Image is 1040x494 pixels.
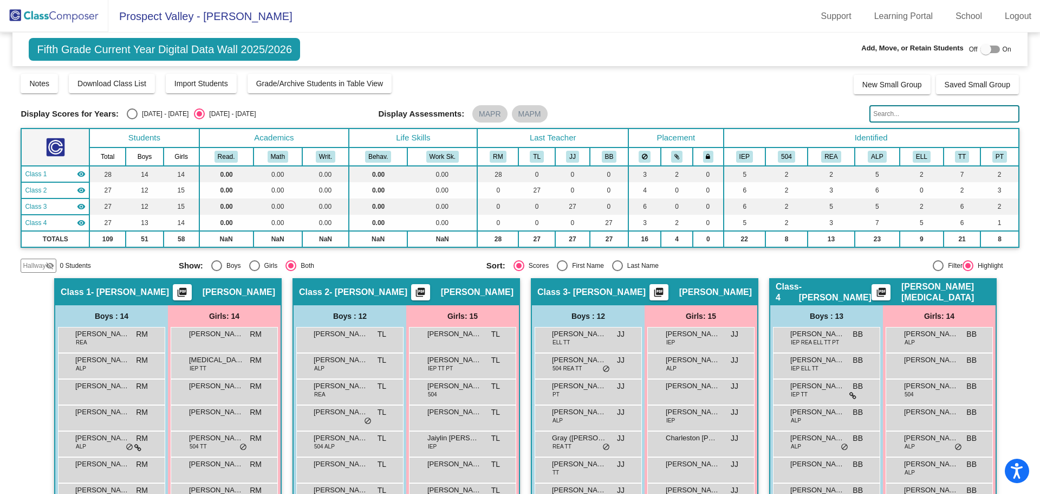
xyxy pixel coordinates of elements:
[477,231,518,247] td: 28
[904,329,958,339] span: [PERSON_NAME]
[904,355,958,365] span: [PERSON_NAME]
[661,166,693,182] td: 2
[555,182,590,198] td: 0
[214,151,238,163] button: Read.
[524,261,549,271] div: Scores
[628,231,661,247] td: 16
[628,166,661,182] td: 3
[855,231,900,247] td: 23
[199,198,253,215] td: 0.00
[724,215,765,231] td: 5
[75,329,129,339] span: [PERSON_NAME]
[904,381,958,392] span: [PERSON_NAME]
[314,381,368,392] span: [PERSON_NAME]
[302,182,349,198] td: 0.00
[138,109,188,119] div: [DATE] - [DATE]
[791,338,839,347] span: IEP REA ELL TT PT
[518,231,555,247] td: 27
[378,381,386,392] span: TL
[349,231,407,247] td: NaN
[302,198,349,215] td: 0.00
[790,381,844,392] span: [PERSON_NAME]
[980,182,1018,198] td: 3
[736,151,753,163] button: IEP
[693,147,724,166] th: Keep with teacher
[126,215,163,231] td: 13
[724,147,765,166] th: Individualized Education Plan
[253,215,302,231] td: 0.00
[427,355,482,365] span: [PERSON_NAME]
[248,74,392,93] button: Grade/Archive Students in Table View
[89,129,199,147] th: Students
[973,261,1003,271] div: Highlight
[349,182,407,198] td: 0.00
[555,215,590,231] td: 0
[731,329,738,340] span: JJ
[623,261,659,271] div: Last Name
[661,198,693,215] td: 0
[89,231,126,247] td: 109
[555,198,590,215] td: 27
[260,261,278,271] div: Girls
[294,305,406,327] div: Boys : 12
[378,355,386,366] span: TL
[477,166,518,182] td: 28
[486,261,505,271] span: Sort:
[21,74,58,93] button: Notes
[21,231,89,247] td: TOTALS
[905,390,914,399] span: 504
[590,198,628,215] td: 0
[853,381,863,392] span: BB
[679,287,752,298] span: [PERSON_NAME]
[302,231,349,247] td: NaN
[969,44,978,54] span: Off
[108,8,292,25] span: Prospect Valley - [PERSON_NAME]
[329,287,407,298] span: - [PERSON_NAME]
[127,108,256,119] mat-radio-group: Select an option
[302,166,349,182] td: 0.00
[555,147,590,166] th: Jillian Jacobs
[168,305,281,327] div: Girls: 14
[770,305,883,327] div: Boys : 13
[250,329,262,340] span: RM
[136,329,148,340] span: RM
[944,261,963,271] div: Filter
[765,147,808,166] th: 504 Plan
[518,198,555,215] td: 0
[900,215,944,231] td: 5
[590,147,628,166] th: Barbara Baros
[164,147,199,166] th: Girls
[790,329,844,339] span: [PERSON_NAME]
[552,390,560,399] span: PT
[966,381,977,392] span: BB
[666,338,675,347] span: IEP
[25,202,47,211] span: Class 3
[407,166,477,182] td: 0.00
[602,151,617,163] button: BB
[980,231,1018,247] td: 8
[477,129,628,147] th: Last Teacher
[89,182,126,198] td: 27
[428,390,437,399] span: 504
[628,129,724,147] th: Placement
[724,129,1019,147] th: Identified
[126,166,163,182] td: 14
[126,182,163,198] td: 12
[77,170,86,178] mat-icon: visibility
[628,215,661,231] td: 3
[555,166,590,182] td: 0
[552,338,570,347] span: ELL TT
[944,182,981,198] td: 2
[174,79,228,88] span: Import Students
[406,305,519,327] div: Girls: 15
[731,381,738,392] span: JJ
[947,8,991,25] a: School
[980,198,1018,215] td: 2
[253,198,302,215] td: 0.00
[900,182,944,198] td: 0
[379,109,465,119] span: Display Assessments:
[407,231,477,247] td: NaN
[472,105,507,123] mat-chip: MAPR
[314,390,326,399] span: REA
[21,215,89,231] td: Barbara Baros - Baros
